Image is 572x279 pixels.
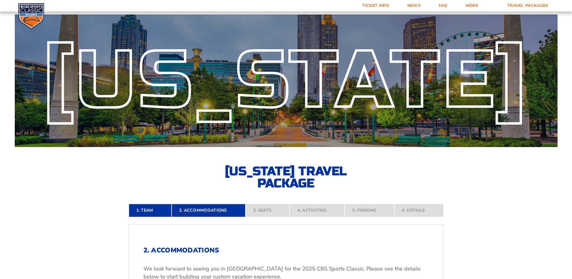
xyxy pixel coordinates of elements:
a: 1. Team [129,204,172,217]
div: [US_STATE] [15,49,558,113]
h2: 2. Accommodations [144,246,429,254]
img: CBS Sports Classic [18,3,44,29]
h2: [US_STATE] Travel Package [220,165,352,189]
